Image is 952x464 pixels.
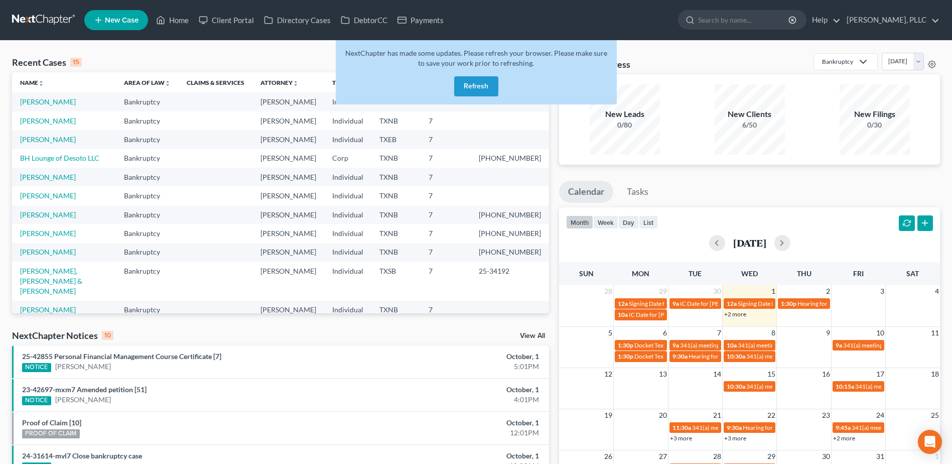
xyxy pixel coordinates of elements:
div: 15 [70,58,82,67]
td: 25-34192 [471,262,549,300]
span: 7 [716,327,722,339]
td: 7 [421,130,471,149]
a: [PERSON_NAME] [20,248,76,256]
button: month [566,215,593,229]
span: IC Date for [PERSON_NAME], Shylanda [680,300,783,307]
button: week [593,215,618,229]
td: Individual [324,301,371,319]
td: Individual [324,224,371,243]
span: 10:30a [727,353,745,360]
span: 10:30a [727,383,745,390]
a: [PERSON_NAME] [20,135,76,144]
span: Tue [689,269,702,278]
span: 341(a) meeting for [PERSON_NAME] [738,341,835,349]
a: Help [807,11,841,29]
td: Bankruptcy [116,149,179,168]
a: [PERSON_NAME] [20,173,76,181]
a: 25-42855 Personal Financial Management Course Certificate [7] [22,352,221,361]
span: 30 [821,450,831,462]
td: [PERSON_NAME] [252,301,324,319]
a: Typeunfold_more [332,79,353,86]
td: TXNB [371,149,421,168]
a: BH Lounge of Desoto LLC [20,154,99,162]
span: 8 [770,327,776,339]
td: Bankruptcy [116,243,179,262]
span: 10a [618,311,628,318]
span: 16 [821,368,831,380]
div: NOTICE [22,363,51,372]
span: Mon [632,269,649,278]
span: 30 [712,285,722,297]
td: TXNB [371,111,421,130]
span: Hearing for [797,300,828,307]
td: TXEB [371,130,421,149]
div: October, 1 [373,352,539,362]
span: 10:15a [836,383,854,390]
span: 12 [603,368,613,380]
span: 9:45a [836,424,851,431]
span: 10 [875,327,885,339]
td: 7 [421,243,471,262]
span: 28 [712,450,722,462]
div: October, 1 [373,418,539,428]
div: Recent Cases [12,56,82,68]
td: 7 [421,301,471,319]
td: Individual [324,168,371,186]
span: 5 [607,327,613,339]
span: 17 [875,368,885,380]
a: DebtorCC [336,11,392,29]
td: 7 [421,205,471,224]
span: 14 [712,368,722,380]
i: unfold_more [293,80,299,86]
span: 1 [934,450,940,462]
span: 341(a) meeting for [PERSON_NAME] [746,353,843,360]
span: 11 [930,327,940,339]
td: Individual [324,205,371,224]
div: 4:01PM [373,395,539,405]
td: Bankruptcy [116,186,179,205]
span: 9:30a [727,424,742,431]
a: [PERSON_NAME] [20,117,76,125]
a: +2 more [724,310,746,318]
td: Individual [324,243,371,262]
input: Search by name... [698,11,790,29]
td: 7 [421,149,471,168]
td: 7 [421,186,471,205]
a: [PERSON_NAME] [20,229,76,238]
a: View All [520,332,545,339]
div: PROOF OF CLAIM [22,429,80,438]
a: Tasks [618,181,657,203]
div: October, 1 [373,385,539,395]
td: Individual [324,130,371,149]
span: Hearing for [PERSON_NAME] [689,353,767,360]
div: Bankruptcy [822,57,853,66]
div: 10 [102,331,113,340]
td: [PHONE_NUMBER] [471,224,549,243]
td: Corp [324,149,371,168]
a: Nameunfold_more [20,79,44,86]
span: 3 [879,285,885,297]
td: [PERSON_NAME] [252,149,324,168]
td: TXNB [371,186,421,205]
td: 7 [421,224,471,243]
td: Individual [324,92,371,111]
td: TXNB [371,301,421,319]
span: 29 [658,285,668,297]
td: [PERSON_NAME] [252,262,324,300]
div: 0/30 [840,120,910,130]
td: Bankruptcy [116,262,179,300]
a: [PERSON_NAME] [20,191,76,200]
td: Bankruptcy [116,168,179,186]
span: 341(a) meeting for [PERSON_NAME] [680,341,777,349]
span: 20 [658,409,668,421]
div: 6/50 [715,120,785,130]
span: 25 [930,409,940,421]
div: 5:01PM [373,362,539,372]
span: Docket Text: for BioTAB, LLC [PERSON_NAME] [634,353,758,360]
span: 341(a) meeting for [PERSON_NAME] [PERSON_NAME] [746,383,891,390]
a: [PERSON_NAME] [55,395,111,405]
button: Refresh [454,76,498,96]
span: 2 [825,285,831,297]
span: Signing Date for [PERSON_NAME] [629,300,719,307]
span: 29 [766,450,776,462]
